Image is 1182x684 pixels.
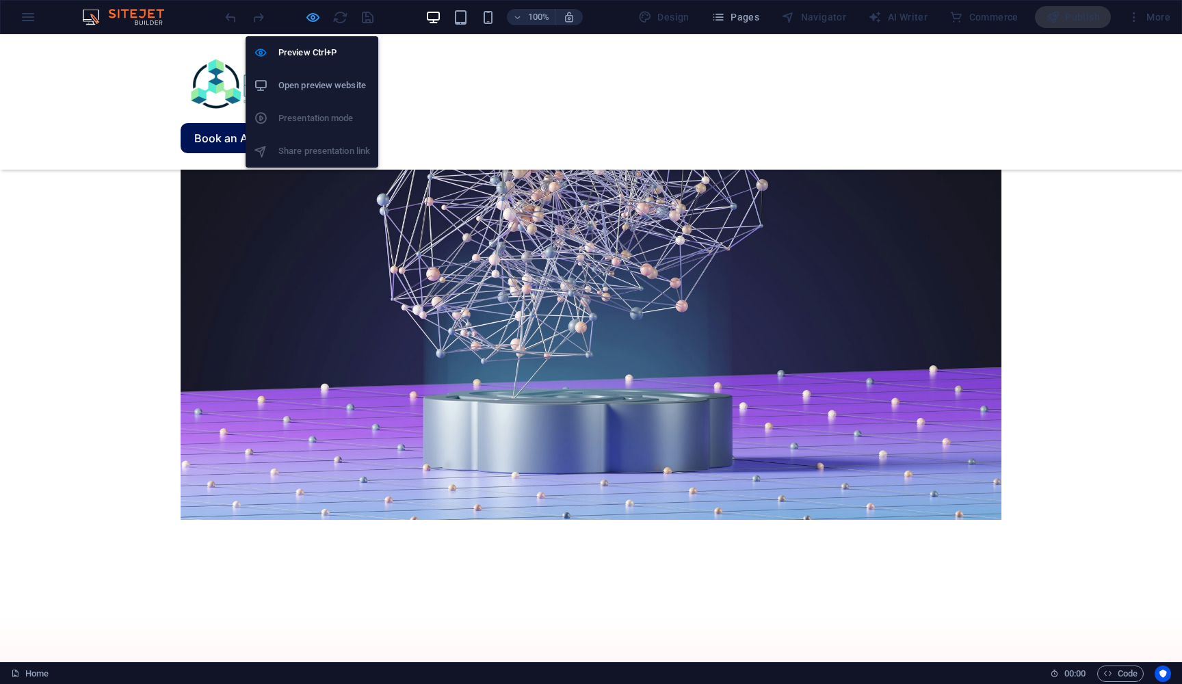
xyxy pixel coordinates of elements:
button: Code [1097,666,1144,682]
img: briqen.com [181,16,361,89]
a: Book an Appointment [181,89,321,119]
h6: Open preview website [278,77,370,94]
h6: Preview Ctrl+P [278,44,370,61]
button: Usercentrics [1155,666,1171,682]
button: 100% [507,9,555,25]
span: Pages [711,10,759,24]
span: Code [1103,666,1138,682]
i: On resize automatically adjust zoom level to fit chosen device. [563,11,575,23]
a: Click to cancel selection. Double-click to open Pages [11,666,49,682]
img: Editor Logo [79,9,181,25]
span: 00 00 [1064,666,1086,682]
div: Design (Ctrl+Alt+Y) [633,6,695,28]
button: Pages [706,6,765,28]
h6: 100% [527,9,549,25]
span: : [1074,668,1076,679]
h6: Session time [1050,666,1086,682]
